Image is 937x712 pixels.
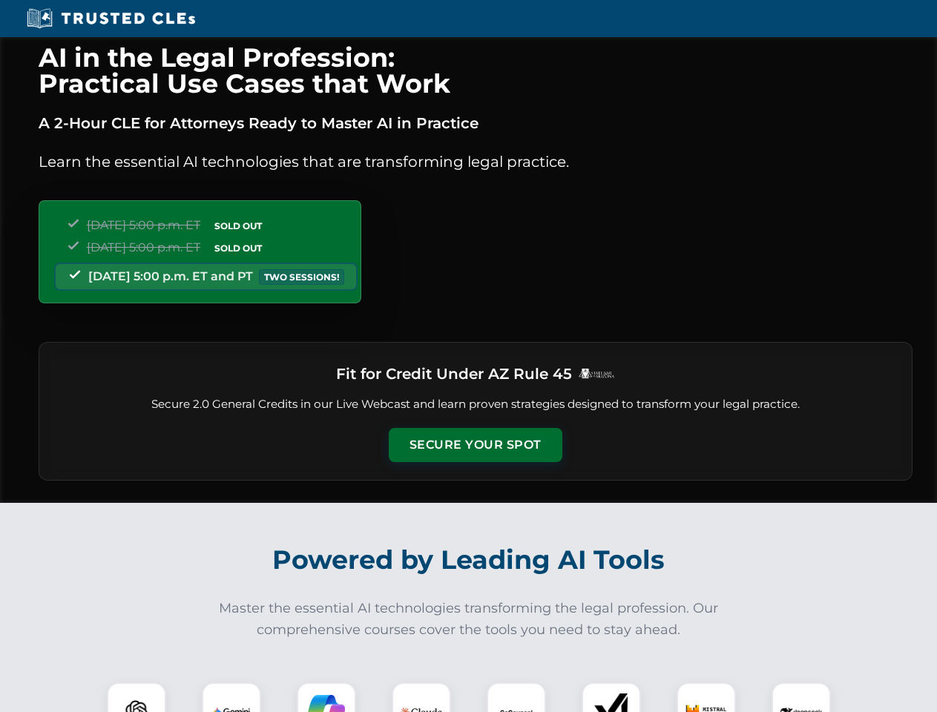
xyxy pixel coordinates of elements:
[209,218,267,234] span: SOLD OUT
[39,111,913,135] p: A 2-Hour CLE for Attorneys Ready to Master AI in Practice
[87,218,200,232] span: [DATE] 5:00 p.m. ET
[39,44,913,96] h1: AI in the Legal Profession: Practical Use Cases that Work
[389,428,562,462] button: Secure Your Spot
[57,396,894,413] p: Secure 2.0 General Credits in our Live Webcast and learn proven strategies designed to transform ...
[39,150,913,174] p: Learn the essential AI technologies that are transforming legal practice.
[87,240,200,254] span: [DATE] 5:00 p.m. ET
[58,534,880,586] h2: Powered by Leading AI Tools
[336,360,572,387] h3: Fit for Credit Under AZ Rule 45
[209,240,267,256] span: SOLD OUT
[209,598,729,641] p: Master the essential AI technologies transforming the legal profession. Our comprehensive courses...
[22,7,200,30] img: Trusted CLEs
[578,368,615,379] img: Logo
